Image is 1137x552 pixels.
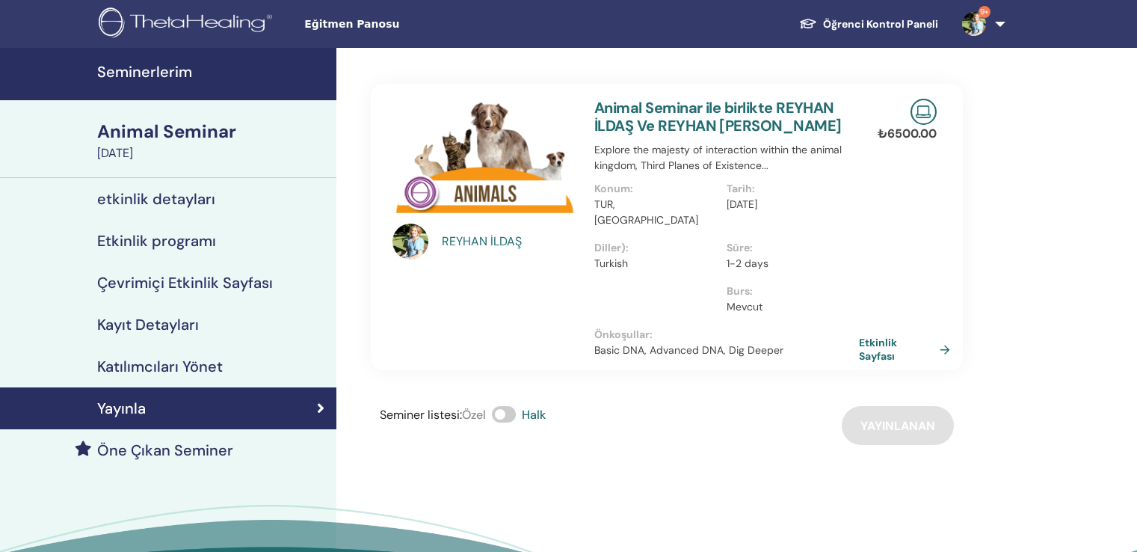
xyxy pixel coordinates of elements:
[97,274,273,292] h4: Çevrimiçi Etkinlik Sayfası
[97,232,216,250] h4: Etkinlik programı
[522,407,546,423] span: Halk
[97,358,223,375] h4: Katılımcıları Yönet
[727,181,850,197] p: Tarih :
[97,63,327,81] h4: Seminerlerim
[88,119,336,162] a: Animal Seminar[DATE]
[962,12,986,36] img: default.jpg
[442,233,580,251] a: REYHAN İLDAŞ
[97,399,146,417] h4: Yayınla
[97,190,215,208] h4: etkinlik detayları
[594,98,842,135] a: Animal Seminar ile birlikte REYHAN İLDAŞ Ve REYHAN [PERSON_NAME]
[594,197,718,228] p: TUR, [GEOGRAPHIC_DATA]
[787,10,950,38] a: Öğrenci Kontrol Paneli
[594,181,718,197] p: Konum :
[462,407,486,423] span: Özel
[594,142,859,174] p: Explore the majesty of interaction within the animal kingdom, Third Planes of Existence...
[97,316,199,334] h4: Kayıt Detayları
[910,99,937,125] img: Live Online Seminar
[304,16,529,32] span: Eğitmen Panosu
[97,119,327,144] div: Animal Seminar
[97,441,233,459] h4: Öne Çıkan Seminer
[392,224,428,260] img: default.jpg
[594,256,718,272] p: Turkish
[727,283,850,299] p: Burs :
[878,125,937,143] p: ₺ 6500.00
[727,197,850,212] p: [DATE]
[727,240,850,256] p: Süre :
[799,17,817,30] img: graduation-cap-white.svg
[979,6,990,18] span: 9+
[99,7,277,41] img: logo.png
[859,336,956,363] a: Etkinlik Sayfası
[594,327,859,343] p: Önkoşullar :
[594,343,859,358] p: Basic DNA, Advanced DNA, Dig Deeper
[594,240,718,256] p: Diller) :
[727,299,850,315] p: Mevcut
[727,256,850,272] p: 1-2 days
[392,99,576,228] img: Animal Seminar
[97,144,327,162] div: [DATE]
[380,407,462,423] span: Seminer listesi :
